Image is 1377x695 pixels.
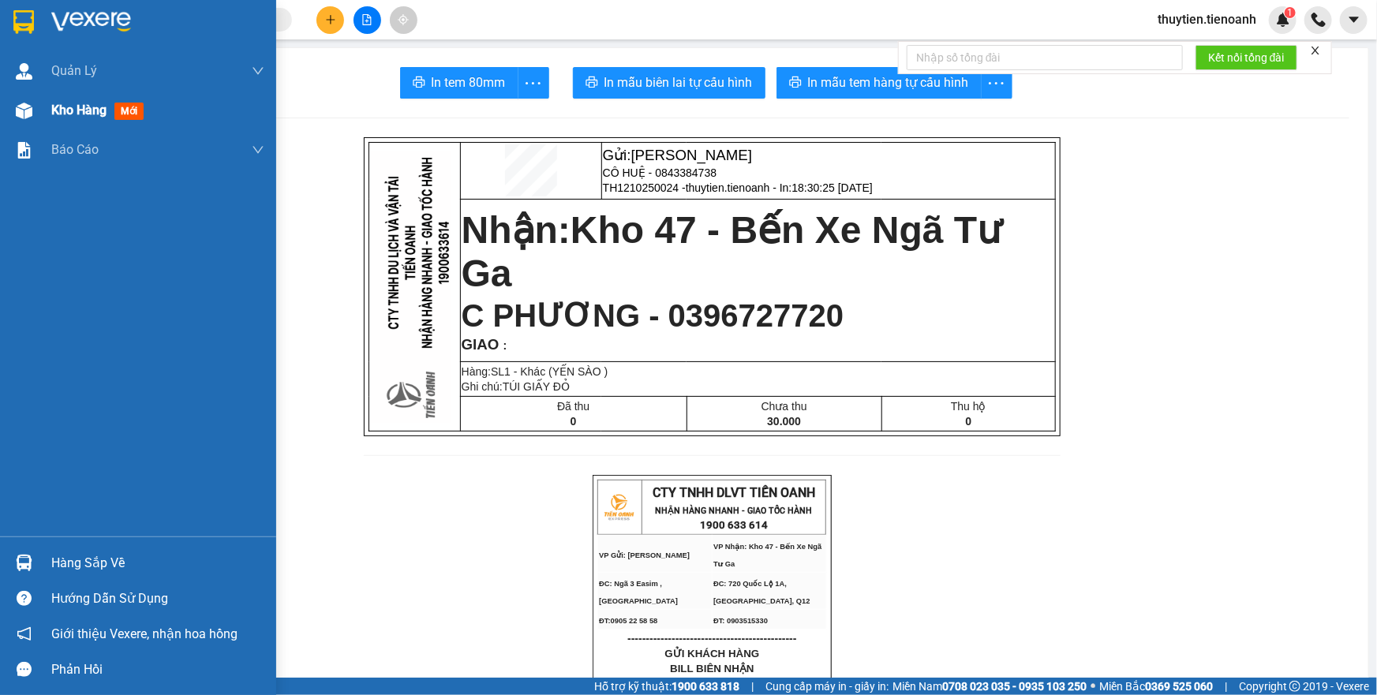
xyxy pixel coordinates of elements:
strong: NHẬN HÀNG NHANH - GIAO TỐC HÀNH [656,506,813,516]
button: file-add [354,6,381,34]
span: Miền Nam [892,678,1087,695]
strong: NHẬN HÀNG NHANH - GIAO TỐC HÀNH [62,26,219,36]
span: 18:30:25 [DATE] [792,181,873,194]
span: more [982,73,1012,93]
span: Hàng:SL [462,365,608,378]
span: mới [114,103,144,120]
span: Gửi: [603,147,752,163]
img: logo-vxr [13,10,34,34]
span: printer [413,76,425,91]
span: TH1210250024 - [603,181,873,194]
span: CTY TNHH DLVT TIẾN OANH [58,9,221,24]
span: ĐC: Ngã 3 Easim ,[GEOGRAPHIC_DATA] [599,580,678,605]
button: plus [316,6,344,34]
strong: 1900 633 818 [672,680,739,693]
sup: 1 [1285,7,1296,18]
span: close [1310,45,1321,56]
span: 1 - Khác (YẾN SÀO ) [504,365,608,378]
span: down [252,144,264,156]
span: : [499,339,507,352]
span: Báo cáo [51,140,99,159]
span: Kết nối tổng đài [1208,49,1285,66]
span: VP Nhận: Kho 47 - Bến Xe Ngã Tư Ga [120,57,228,73]
input: Nhập số tổng đài [907,45,1183,70]
span: caret-down [1347,13,1361,27]
span: thuytien.tienoanh - In: [686,181,873,194]
span: C PHƯƠNG - 0396727720 [462,298,844,333]
button: caret-down [1340,6,1368,34]
button: Kết nối tổng đài [1196,45,1297,70]
img: icon-new-feature [1276,13,1290,27]
span: ĐT:0905 22 58 58 [6,96,65,104]
span: ĐT: 0903515330 [713,617,768,625]
button: printerIn mẫu tem hàng tự cấu hình [776,67,982,99]
span: 1 [1287,7,1293,18]
span: file-add [361,14,372,25]
span: plus [325,14,336,25]
strong: 0369 525 060 [1145,680,1213,693]
span: thuytien.tienoanh [1145,9,1269,29]
span: 0 [571,415,577,428]
img: logo [599,488,638,527]
span: ĐC: Ngã 3 Easim ,[GEOGRAPHIC_DATA] [6,77,85,92]
img: solution-icon [16,142,32,159]
span: BILL BIÊN NHẬN [670,663,754,674]
span: message [17,662,32,677]
span: VP Gửi: [PERSON_NAME] [599,551,690,559]
span: aim [398,14,409,25]
span: question-circle [17,591,32,606]
span: 30.000 [767,415,801,428]
img: logo [6,10,46,50]
strong: Nhận: [462,209,1001,294]
span: copyright [1289,681,1300,692]
button: printerIn tem 80mm [400,67,518,99]
span: In tem 80mm [432,73,506,92]
div: Phản hồi [51,658,264,682]
img: warehouse-icon [16,63,32,80]
button: aim [390,6,417,34]
span: [PERSON_NAME] [631,147,752,163]
span: printer [586,76,598,91]
span: In mẫu biên lai tự cấu hình [604,73,753,92]
span: | [1225,678,1227,695]
span: ---------------------------------------------- [627,632,796,645]
span: In mẫu tem hàng tự cấu hình [808,73,969,92]
div: Hướng dẫn sử dụng [51,587,264,611]
span: Đã thu [557,400,589,413]
span: GIAO [462,336,500,353]
span: CÔ HUỆ - 0843384738 [603,166,717,179]
span: printer [789,76,802,91]
span: TÚI GIẤY ĐỎ [503,380,570,393]
img: phone-icon [1312,13,1326,27]
span: Giới thiệu Vexere, nhận hoa hồng [51,624,238,644]
span: down [252,65,264,77]
span: ĐC: 720 Quốc Lộ 1A, [GEOGRAPHIC_DATA], Q12 [120,77,217,92]
span: ĐT: 0903515330 [120,96,174,104]
span: 0 [966,415,972,428]
span: notification [17,626,32,641]
span: Cung cấp máy in - giấy in: [765,678,889,695]
strong: 0708 023 035 - 0935 103 250 [942,680,1087,693]
img: warehouse-icon [16,103,32,119]
strong: 1900 633 614 [700,519,768,531]
span: Chưa thu [761,400,807,413]
span: ĐT:0905 22 58 58 [599,617,657,625]
span: VP Nhận: Kho 47 - Bến Xe Ngã Tư Ga [713,543,821,568]
span: Ghi chú: [462,380,570,393]
span: Thu hộ [951,400,986,413]
span: Kho hàng [51,103,107,118]
span: Quản Lý [51,61,97,80]
span: ---------------------------------------------- [34,110,203,122]
span: ⚪️ [1091,683,1095,689]
span: VP Gửi: [PERSON_NAME] [6,62,97,69]
span: GỬI KHÁCH HÀNG [665,648,760,660]
div: Hàng sắp về [51,551,264,575]
span: Miền Bắc [1099,678,1213,695]
span: ĐC: 720 Quốc Lộ 1A, [GEOGRAPHIC_DATA], Q12 [713,580,810,605]
strong: 1900 633 614 [106,39,174,50]
button: printerIn mẫu biên lai tự cấu hình [573,67,765,99]
button: more [981,67,1012,99]
span: more [518,73,548,93]
button: more [518,67,549,99]
img: warehouse-icon [16,555,32,571]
